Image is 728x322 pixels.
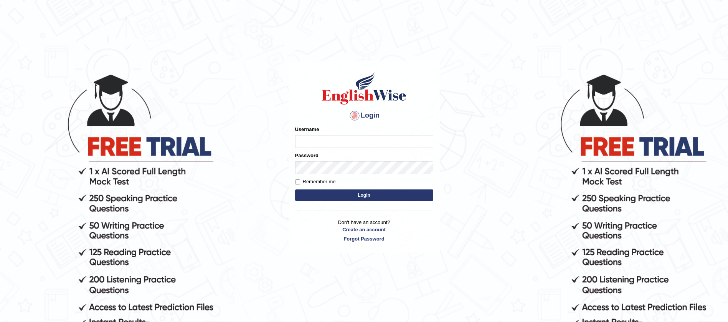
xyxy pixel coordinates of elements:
label: Username [295,126,319,133]
p: Don't have an account? [295,219,433,242]
a: Forgot Password [295,235,433,242]
a: Create an account [295,226,433,233]
label: Password [295,152,319,159]
label: Remember me [295,178,336,186]
img: Logo of English Wise sign in for intelligent practice with AI [320,71,408,106]
h4: Login [295,110,433,122]
input: Remember me [295,179,300,184]
button: Login [295,189,433,201]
